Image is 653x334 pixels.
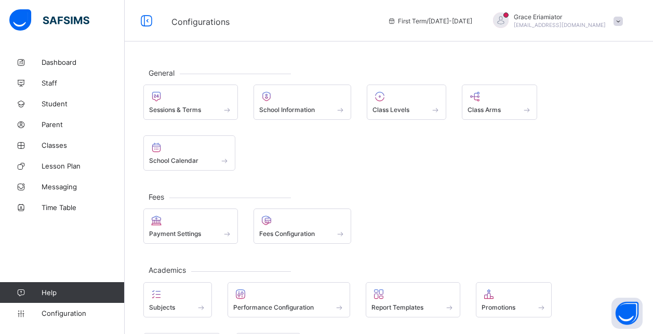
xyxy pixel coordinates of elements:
[42,183,125,191] span: Messaging
[42,100,125,108] span: Student
[259,230,315,238] span: Fees Configuration
[42,162,125,170] span: Lesson Plan
[228,282,351,317] div: Performance Configuration
[42,141,125,149] span: Classes
[462,85,538,120] div: Class Arms
[233,303,314,311] span: Performance Configuration
[171,17,230,27] span: Configurations
[371,303,423,311] span: Report Templates
[143,282,212,317] div: Subjects
[259,106,315,114] span: School Information
[482,303,515,311] span: Promotions
[143,208,238,244] div: Payment Settings
[149,106,201,114] span: Sessions & Terms
[476,282,552,317] div: Promotions
[42,58,125,66] span: Dashboard
[514,22,606,28] span: [EMAIL_ADDRESS][DOMAIN_NAME]
[372,106,409,114] span: Class Levels
[42,309,124,317] span: Configuration
[42,203,125,212] span: Time Table
[367,85,446,120] div: Class Levels
[366,282,460,317] div: Report Templates
[254,85,352,120] div: School Information
[143,85,238,120] div: Sessions & Terms
[42,288,124,297] span: Help
[149,303,175,311] span: Subjects
[149,157,198,164] span: School Calendar
[42,120,125,129] span: Parent
[143,68,180,77] span: General
[254,208,352,244] div: Fees Configuration
[468,106,501,114] span: Class Arms
[143,192,169,201] span: Fees
[611,298,643,329] button: Open asap
[388,17,472,25] span: session/term information
[42,79,125,87] span: Staff
[143,135,235,171] div: School Calendar
[514,13,606,21] span: Grace Eriamiator
[149,230,201,238] span: Payment Settings
[9,9,89,31] img: safsims
[483,12,628,30] div: GraceEriamiator
[143,266,191,274] span: Academics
